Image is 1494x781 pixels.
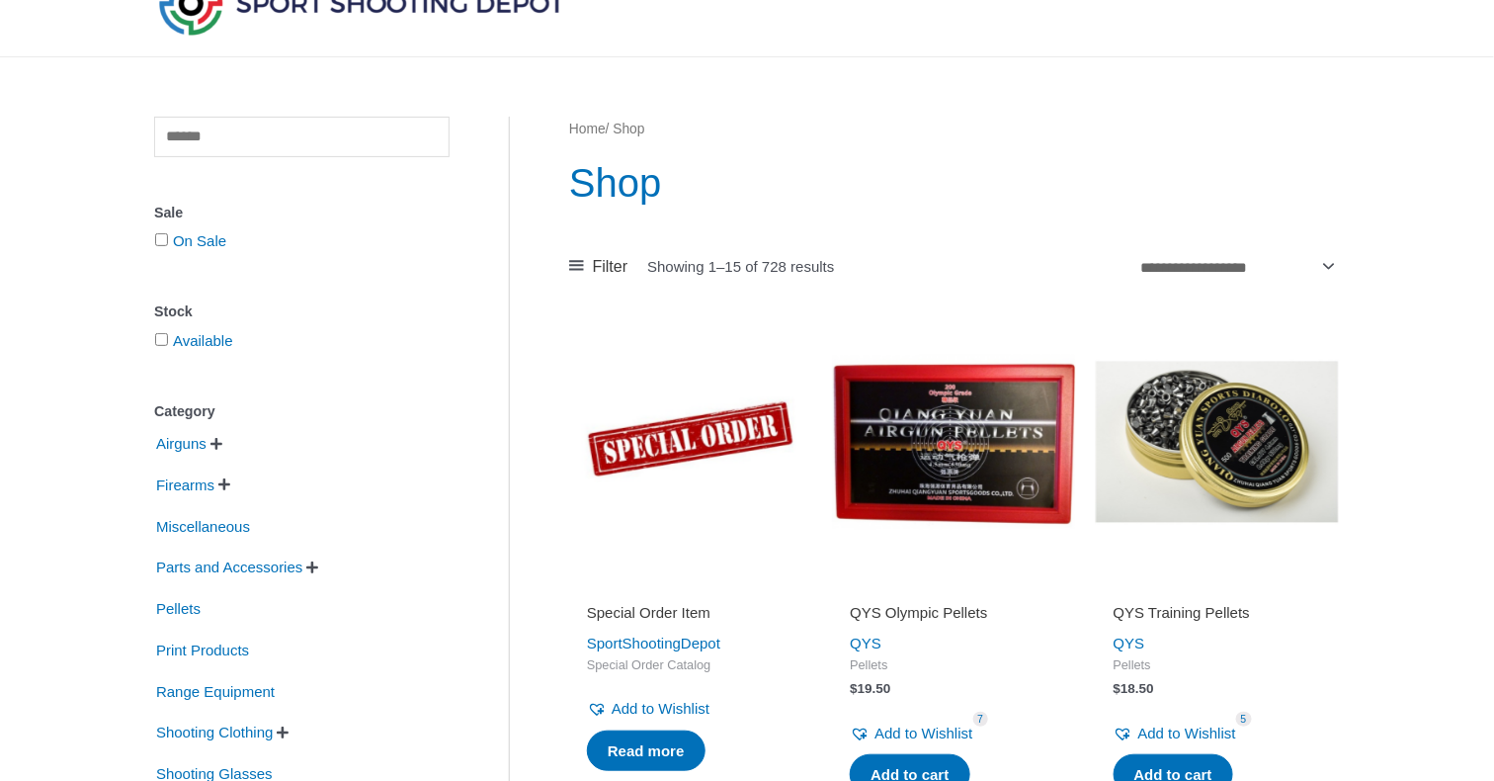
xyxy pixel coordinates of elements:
div: Sale [154,199,450,227]
iframe: Customer reviews powered by Trustpilot [1114,575,1321,599]
iframe: Customer reviews powered by Trustpilot [587,575,794,599]
span: $ [1114,681,1121,696]
div: Category [154,397,450,426]
span: Firearms [154,469,216,502]
img: QYS Training Pellets [1096,320,1339,564]
span: Add to Wishlist [612,700,709,717]
input: On Sale [155,233,168,246]
img: Special Order Item [569,320,812,564]
a: Parts and Accessories [154,558,304,574]
img: QYS Olympic Pellets [832,320,1075,564]
select: Shop order [1133,250,1339,283]
span:  [277,726,289,739]
a: Pellets [154,599,203,616]
a: Add to Wishlist [587,695,709,723]
a: Special Order Item [587,603,794,630]
span: $ [850,681,858,696]
div: Stock [154,298,450,326]
span: Add to Wishlist [874,725,972,741]
a: Home [569,122,606,136]
input: Available [155,333,168,346]
span: Airguns [154,427,208,461]
bdi: 19.50 [850,681,890,696]
span: Add to Wishlist [1138,725,1236,741]
span: 5 [1236,712,1252,727]
h2: Special Order Item [587,603,794,623]
a: QYS [850,635,881,651]
h2: QYS Olympic Pellets [850,603,1057,623]
a: Filter [569,252,627,282]
span: Shooting Clothing [154,716,275,749]
p: Showing 1–15 of 728 results [647,259,834,274]
bdi: 18.50 [1114,681,1154,696]
a: Add to Wishlist [850,720,972,747]
h1: Shop [569,155,1339,211]
iframe: Customer reviews powered by Trustpilot [850,575,1057,599]
a: QYS Olympic Pellets [850,603,1057,630]
a: QYS [1114,635,1145,651]
span:  [210,437,222,451]
a: Print Products [154,641,251,657]
span:  [306,561,318,574]
a: Firearms [154,476,216,492]
a: Airguns [154,434,208,451]
span: 7 [973,712,989,727]
a: QYS Training Pellets [1114,603,1321,630]
a: Shooting Clothing [154,723,275,739]
a: Read more about “Special Order Item” [587,731,705,772]
span: Parts and Accessories [154,551,304,584]
nav: Breadcrumb [569,117,1339,142]
a: Shooting Glasses [154,764,275,781]
span: Miscellaneous [154,510,252,544]
h2: QYS Training Pellets [1114,603,1321,623]
a: SportShootingDepot [587,635,720,651]
span: Pellets [1114,657,1321,674]
span: Pellets [850,657,1057,674]
span: Range Equipment [154,675,277,709]
span: Special Order Catalog [587,657,794,674]
a: Miscellaneous [154,516,252,533]
a: Range Equipment [154,681,277,698]
span:  [218,477,230,491]
span: Pellets [154,592,203,626]
a: On Sale [173,232,226,249]
a: Add to Wishlist [1114,720,1236,747]
span: Print Products [154,634,251,667]
span: Filter [593,252,628,282]
a: Available [173,332,233,349]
